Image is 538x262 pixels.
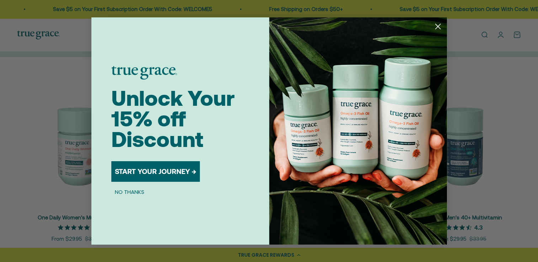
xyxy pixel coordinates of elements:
[432,20,444,33] button: Close dialog
[111,86,235,152] span: Unlock Your 15% off Discount
[111,161,200,182] button: START YOUR JOURNEY →
[111,187,148,196] button: NO THANKS
[111,66,177,80] img: logo placeholder
[269,17,447,245] img: 098727d5-50f8-4f9b-9554-844bb8da1403.jpeg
